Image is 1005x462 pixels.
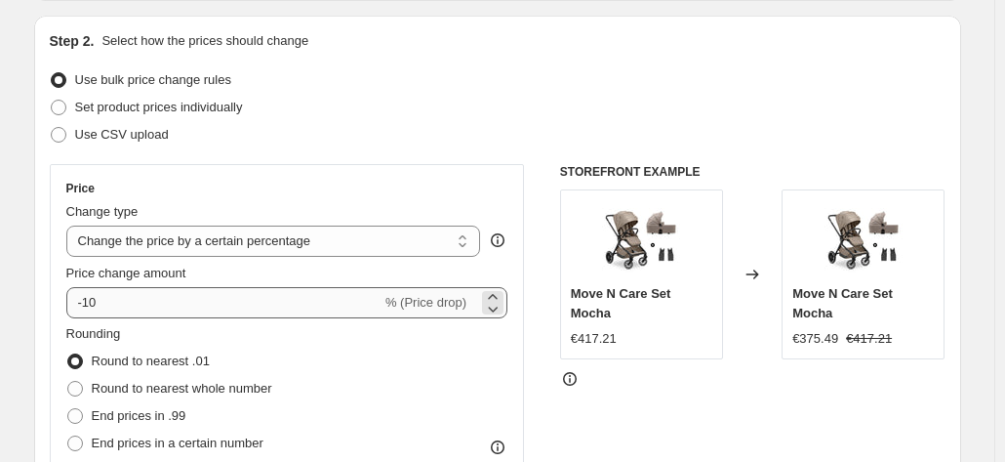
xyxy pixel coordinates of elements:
[560,164,945,180] h6: STOREFRONT EXAMPLE
[92,436,263,450] span: End prices in a certain number
[75,127,169,142] span: Use CSV upload
[92,381,272,396] span: Round to nearest whole number
[50,31,95,51] h2: Step 2.
[66,326,121,341] span: Rounding
[792,329,838,349] div: €375.49
[66,287,382,318] input: -15
[571,329,617,349] div: €417.21
[101,31,308,51] p: Select how the prices should change
[571,286,671,320] span: Move N Care Set Mocha
[92,354,210,368] span: Round to nearest .01
[66,181,95,196] h3: Price
[92,408,186,423] span: End prices in .99
[824,200,903,278] img: 619JG1oznuL_80x.jpg
[75,100,243,114] span: Set product prices individually
[75,72,231,87] span: Use bulk price change rules
[488,231,507,250] div: help
[602,200,680,278] img: 619JG1oznuL_80x.jpg
[846,329,892,349] strike: €417.21
[385,295,466,310] span: % (Price drop)
[792,286,893,320] span: Move N Care Set Mocha
[66,266,186,280] span: Price change amount
[66,204,139,219] span: Change type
